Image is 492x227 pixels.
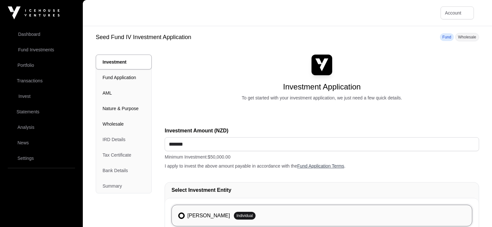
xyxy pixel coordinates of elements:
[5,27,78,41] a: Dashboard
[5,105,78,119] a: Statements
[458,35,476,40] span: Wholesale
[96,148,151,162] a: Tax Certificate
[187,212,230,220] label: [PERSON_NAME]
[5,58,78,72] a: Portfolio
[96,163,151,178] a: Bank Details
[312,55,332,75] img: Seed Fund IV
[5,89,78,103] a: Invest
[5,136,78,150] a: News
[96,179,151,193] a: Summary
[8,6,60,19] img: Icehouse Ventures Logo
[165,163,479,169] p: I apply to invest the above amount payable in accordance with the .
[171,186,472,194] h2: Select Investment Entity
[96,117,151,131] a: Wholesale
[96,55,152,69] a: Investment
[283,82,361,92] h1: Investment Application
[96,132,151,147] a: IRD Details
[165,154,479,160] p: Minimum Investment:
[5,43,78,57] a: Fund Investments
[5,120,78,134] a: Analysis
[297,163,344,169] a: Fund Application Terms
[5,74,78,88] a: Transactions
[236,213,253,218] span: Individual
[96,70,151,85] a: Fund Application
[443,35,451,40] span: Fund
[96,86,151,100] a: AML
[242,95,402,101] div: To get started with your investment application, we just need a few quick details.
[5,151,78,165] a: Settings
[441,6,474,19] button: Account
[165,127,479,135] label: Investment Amount (NZD)
[208,154,230,160] span: $50,000.00
[96,101,151,116] a: Nature & Purpose
[96,33,191,42] h1: Seed Fund IV Investment Application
